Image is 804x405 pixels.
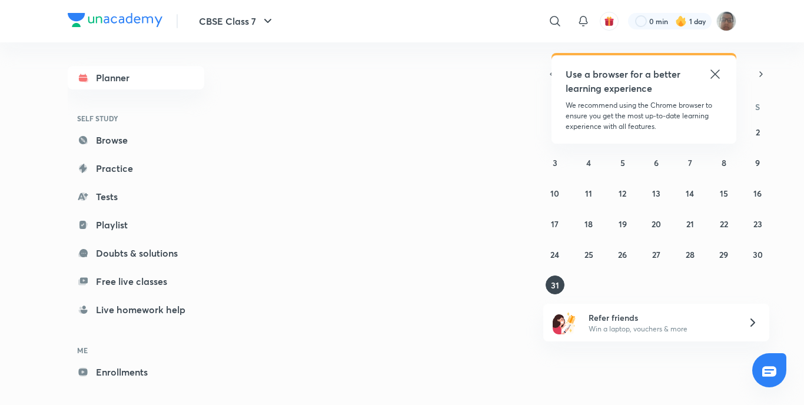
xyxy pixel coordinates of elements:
abbr: August 26, 2025 [618,249,627,260]
button: August 22, 2025 [715,214,733,233]
h5: Use a browser for a better learning experience [566,67,683,95]
abbr: August 16, 2025 [753,188,762,199]
button: August 30, 2025 [748,245,767,264]
abbr: August 25, 2025 [584,249,593,260]
p: We recommend using the Chrome browser to ensure you get the most up-to-date learning experience w... [566,100,722,132]
button: August 25, 2025 [579,245,598,264]
button: August 24, 2025 [546,245,564,264]
abbr: August 17, 2025 [551,218,559,230]
img: Vinayak Mishra [716,11,736,31]
abbr: August 6, 2025 [654,157,659,168]
abbr: August 8, 2025 [722,157,726,168]
a: Doubts & solutions [68,241,204,265]
abbr: August 13, 2025 [652,188,660,199]
button: August 19, 2025 [613,214,632,233]
img: referral [553,311,576,334]
a: Playlist [68,213,204,237]
abbr: August 14, 2025 [686,188,694,199]
a: Planner [68,66,204,89]
button: August 29, 2025 [715,245,733,264]
button: August 18, 2025 [579,214,598,233]
abbr: August 29, 2025 [719,249,728,260]
abbr: August 19, 2025 [619,218,627,230]
p: Win a laptop, vouchers & more [589,324,733,334]
abbr: August 22, 2025 [720,218,728,230]
button: August 14, 2025 [680,184,699,203]
abbr: August 5, 2025 [620,157,625,168]
h6: Refer friends [589,311,733,324]
abbr: August 20, 2025 [652,218,661,230]
a: Tests [68,185,204,208]
abbr: August 10, 2025 [550,188,559,199]
abbr: August 12, 2025 [619,188,626,199]
button: August 23, 2025 [748,214,767,233]
button: August 8, 2025 [715,153,733,172]
img: streak [675,15,687,27]
button: avatar [600,12,619,31]
button: August 27, 2025 [647,245,666,264]
abbr: August 3, 2025 [553,157,557,168]
button: August 7, 2025 [680,153,699,172]
button: CBSE Class 7 [192,9,282,33]
h6: ME [68,340,204,360]
a: Company Logo [68,13,162,30]
button: August 20, 2025 [647,214,666,233]
button: August 12, 2025 [613,184,632,203]
abbr: August 9, 2025 [755,157,760,168]
button: August 4, 2025 [579,153,598,172]
button: August 3, 2025 [546,153,564,172]
button: August 10, 2025 [546,184,564,203]
abbr: August 23, 2025 [753,218,762,230]
button: August 17, 2025 [546,214,564,233]
a: Free live classes [68,270,204,293]
button: August 11, 2025 [579,184,598,203]
a: Enrollments [68,360,204,384]
button: August 26, 2025 [613,245,632,264]
abbr: Saturday [755,101,760,112]
h6: SELF STUDY [68,108,204,128]
img: avatar [604,16,614,26]
abbr: August 7, 2025 [688,157,692,168]
img: Company Logo [68,13,162,27]
button: August 5, 2025 [613,153,632,172]
abbr: August 2, 2025 [756,127,760,138]
button: August 2, 2025 [748,122,767,141]
button: August 15, 2025 [715,184,733,203]
abbr: August 27, 2025 [652,249,660,260]
abbr: August 4, 2025 [586,157,591,168]
abbr: August 21, 2025 [686,218,694,230]
button: August 9, 2025 [748,153,767,172]
button: August 6, 2025 [647,153,666,172]
button: August 28, 2025 [680,245,699,264]
a: Practice [68,157,204,180]
abbr: August 24, 2025 [550,249,559,260]
button: August 16, 2025 [748,184,767,203]
button: August 31, 2025 [546,275,564,294]
abbr: August 31, 2025 [551,280,559,291]
abbr: August 15, 2025 [720,188,728,199]
abbr: August 30, 2025 [753,249,763,260]
abbr: August 28, 2025 [686,249,695,260]
abbr: August 11, 2025 [585,188,592,199]
button: August 13, 2025 [647,184,666,203]
button: August 21, 2025 [680,214,699,233]
abbr: August 18, 2025 [584,218,593,230]
a: Browse [68,128,204,152]
a: Live homework help [68,298,204,321]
